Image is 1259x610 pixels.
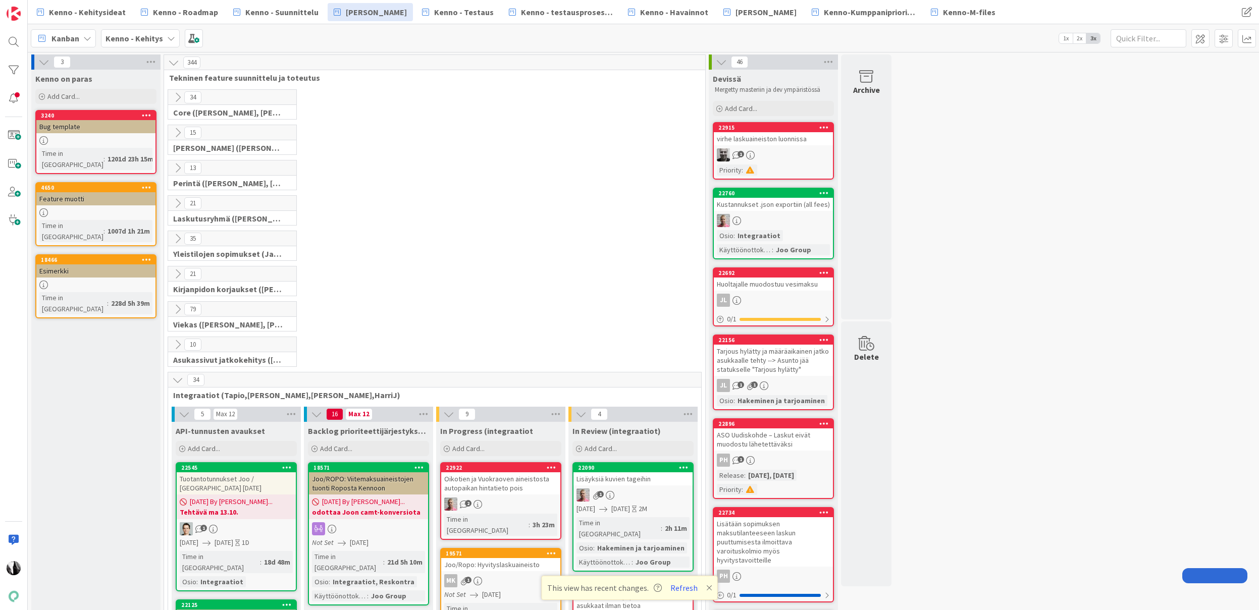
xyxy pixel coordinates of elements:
[47,92,80,101] span: Add Card...
[742,164,743,176] span: :
[103,226,105,237] span: :
[714,268,833,291] div: 22692Huoltajalle muodostuu vesimaksu
[714,570,833,583] div: PH
[717,3,803,21] a: [PERSON_NAME]
[714,189,833,211] div: 22760Kustannukset .json exportiin (all fees)
[36,255,155,278] div: 18466Esimerkki
[717,164,742,176] div: Priority
[41,112,155,119] div: 3240
[198,576,246,587] div: Integraatiot
[714,268,833,278] div: 22692
[36,120,155,133] div: Bug template
[385,557,425,568] div: 21d 5h 10m
[714,508,833,517] div: 22734
[465,577,471,583] span: 1
[181,464,296,471] div: 22545
[260,557,261,568] span: :
[434,6,494,18] span: Kenno - Testaus
[717,395,733,406] div: Osio
[441,558,560,571] div: Joo/Ropo: Hyvityslaskuaineisto
[717,230,733,241] div: Osio
[591,408,608,420] span: 4
[36,192,155,205] div: Feature muotti
[751,381,758,388] span: 1
[718,509,833,516] div: 22734
[715,86,832,94] p: Mergetty masteriin ja dev ympäristössä
[714,508,833,567] div: 22734Lisätään sopimuksen maksutilanteeseen laskun puuttumisesta ilmoittava varoituskolmio myös hy...
[200,525,207,531] span: 1
[54,56,71,68] span: 3
[180,576,196,587] div: Osio
[446,464,560,471] div: 22922
[573,488,693,502] div: HJ
[322,496,405,507] span: [DATE] By [PERSON_NAME]...
[312,538,334,547] i: Not Set
[573,472,693,485] div: Lisäyksiä kuvien tageihin
[446,550,560,557] div: 19571
[313,464,428,471] div: 18571
[173,107,284,118] span: Core (Pasi, Jussi, JaakkoHä, Jyri, Leo, MikkoK, Väinö)
[36,183,155,192] div: 4650
[640,6,708,18] span: Kenno - Havainnot
[595,542,687,553] div: Hakeminen ja tarjoaminen
[733,230,735,241] span: :
[714,589,833,601] div: 0/1
[578,464,693,471] div: 22090
[441,472,560,494] div: Oikotien ja Vuokraoven aineistosta autopaikan hintatieto pois
[35,74,92,84] span: Kenno on paras
[597,491,604,497] span: 1
[1073,33,1086,43] span: 2x
[733,395,735,406] span: :
[35,254,156,318] a: 18466EsimerkkiTime in [GEOGRAPHIC_DATA]:228d 5h 39m
[806,3,922,21] a: Kenno-Kumppanipriorisointi
[714,123,833,145] div: 22915virhe laskuaineiston luonnissa
[36,264,155,278] div: Esimerkki
[547,582,662,594] span: This view has recent changes.
[452,444,485,453] span: Add Card...
[611,504,630,514] span: [DATE]
[36,183,155,205] div: 4650Feature muotti
[714,278,833,291] div: Huoltajalle muodostuu vesimaksu
[713,267,834,326] a: 22692Huoltajalle muodostuu vesimaksuJL0/1
[632,557,633,568] span: :
[444,574,457,587] div: MK
[184,233,201,245] span: 35
[736,6,797,18] span: [PERSON_NAME]
[173,213,284,224] span: Laskutusryhmä (Antti, Harri, Keijo)
[1111,29,1186,47] input: Quick Filter...
[49,6,126,18] span: Kenno - Kehitysideat
[261,557,293,568] div: 18d 48m
[714,419,833,451] div: 22896ASO Uudiskohde – Laskut eivät muodostu lähetettäväksi
[312,551,383,573] div: Time in [GEOGRAPHIC_DATA]
[714,189,833,198] div: 22760
[717,484,742,495] div: Priority
[190,496,273,507] span: [DATE] By [PERSON_NAME]...
[622,3,714,21] a: Kenno - Havainnot
[39,292,107,314] div: Time in [GEOGRAPHIC_DATA]
[441,463,560,472] div: 22922
[36,111,155,120] div: 3240
[585,444,617,453] span: Add Card...
[718,124,833,131] div: 22915
[482,589,501,600] span: [DATE]
[713,418,834,499] a: 22896ASO Uudiskohde – Laskut eivät muodostu lähetettäväksiPHRelease:[DATE], [DATE]Priority:
[718,420,833,427] div: 22896
[738,456,744,463] span: 1
[176,462,297,591] a: 22545Tuotantotunnukset Joo / [GEOGRAPHIC_DATA] [DATE][DATE] By [PERSON_NAME]...Tehtävä ma 13.10.T...
[714,428,833,451] div: ASO Uudiskohde – Laskut eivät muodostu lähetettäväksi
[36,255,155,264] div: 18466
[308,462,429,605] a: 18571Joo/ROPO: Viitemaksuaineistojen tuonti Roposta Kennoon[DATE] By [PERSON_NAME]...odottaa Joon...
[714,336,833,345] div: 22156
[441,574,560,587] div: MK
[184,268,201,280] span: 21
[188,444,220,453] span: Add Card...
[661,523,662,534] span: :
[465,500,471,507] span: 2
[529,519,530,530] span: :
[738,381,744,388] span: 1
[173,178,284,188] span: Perintä (Jaakko, PetriH, MikkoV, Pasi)
[576,542,593,553] div: Osio
[772,244,773,255] span: :
[51,32,79,44] span: Kanban
[667,581,701,594] button: Refresh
